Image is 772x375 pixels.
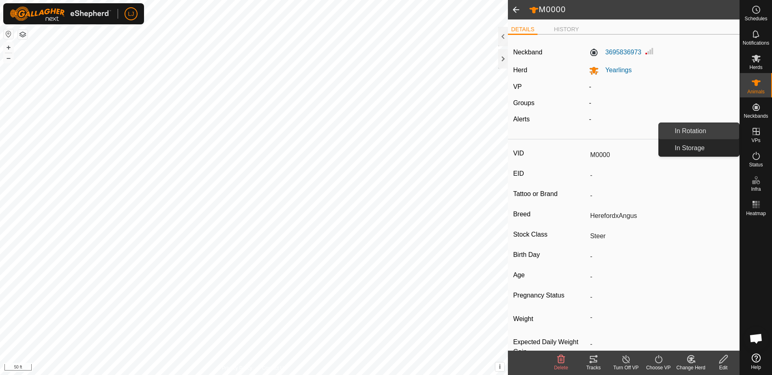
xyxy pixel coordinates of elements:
[659,140,739,156] li: In Storage
[513,209,587,220] label: Breed
[513,148,587,159] label: VID
[4,29,13,39] button: Reset Map
[589,47,641,57] label: 3695836973
[746,211,766,216] span: Heatmap
[554,365,568,371] span: Delete
[513,290,587,301] label: Pregnancy Status
[599,67,632,73] span: Yearlings
[586,114,738,124] div: -
[642,364,675,371] div: Choose VP
[589,83,591,90] app-display-virtual-paddock-transition: -
[740,350,772,373] a: Help
[10,6,111,21] img: Gallagher Logo
[675,143,705,153] span: In Storage
[18,30,28,39] button: Map Layers
[513,310,587,328] label: Weight
[128,10,134,18] span: LJ
[513,250,587,260] label: Birth Day
[744,16,767,21] span: Schedules
[529,4,740,15] h2: M0000
[577,364,610,371] div: Tracks
[513,47,542,57] label: Neckband
[744,326,768,351] div: Open chat
[508,25,538,35] li: DETAILS
[222,364,252,372] a: Privacy Policy
[670,123,739,139] a: In Rotation
[513,168,587,179] label: EID
[513,189,587,199] label: Tattoo or Brand
[551,25,582,34] li: HISTORY
[495,362,504,371] button: i
[513,99,534,106] label: Groups
[499,363,501,370] span: i
[513,229,587,240] label: Stock Class
[751,138,760,143] span: VPs
[751,187,761,192] span: Infra
[675,126,706,136] span: In Rotation
[743,41,769,45] span: Notifications
[707,364,740,371] div: Edit
[645,46,654,56] img: Signal strength
[4,53,13,63] button: –
[659,123,739,139] li: In Rotation
[744,114,768,119] span: Neckbands
[4,43,13,52] button: +
[747,89,765,94] span: Animals
[586,98,738,108] div: -
[513,270,587,280] label: Age
[749,65,762,70] span: Herds
[610,364,642,371] div: Turn Off VP
[675,364,707,371] div: Change Herd
[751,365,761,370] span: Help
[262,364,286,372] a: Contact Us
[670,140,739,156] a: In Storage
[513,67,527,73] label: Herd
[513,116,530,123] label: Alerts
[513,337,587,357] label: Expected Daily Weight Gain
[749,162,763,167] span: Status
[513,83,522,90] label: VP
